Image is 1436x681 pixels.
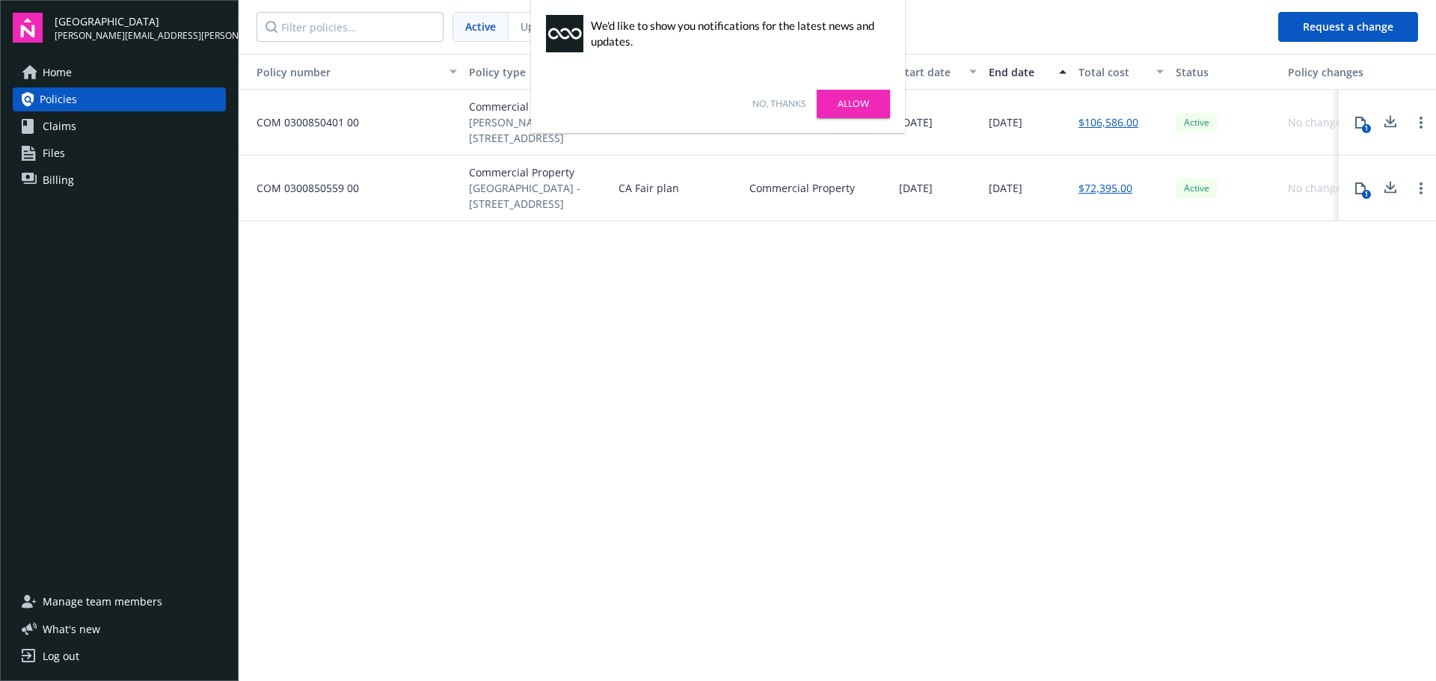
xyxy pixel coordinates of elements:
div: 1 [1362,124,1371,133]
div: Total cost [1078,64,1147,80]
div: Log out [43,644,79,668]
div: End date [989,64,1050,80]
a: Open options [1412,179,1430,197]
a: $106,586.00 [1078,114,1138,130]
div: Toggle SortBy [245,64,441,80]
span: Commercial Property [469,99,607,114]
span: Manage team members [43,590,162,614]
span: Home [43,61,72,84]
div: Commercial Property [749,180,855,196]
div: Status [1176,64,1276,80]
a: Billing [13,168,226,192]
div: No changes [1288,180,1347,196]
button: Policy type [463,54,613,90]
a: Open options [1412,114,1430,132]
a: Files [13,141,226,165]
span: [DATE] [989,114,1022,130]
span: [DATE] [899,114,933,130]
button: Request a change [1278,12,1418,42]
span: [PERSON_NAME][EMAIL_ADDRESS][PERSON_NAME][DOMAIN_NAME] [55,29,226,43]
img: navigator-logo.svg [13,13,43,43]
span: Files [43,141,65,165]
a: No, thanks [752,97,806,111]
span: Billing [43,168,74,192]
span: [GEOGRAPHIC_DATA] [55,13,226,29]
button: Policy changes [1282,54,1375,90]
a: Home [13,61,226,84]
input: Filter policies... [257,12,444,42]
span: CA Fair plan [619,180,679,196]
div: Policy changes [1288,64,1369,80]
span: [GEOGRAPHIC_DATA] - [STREET_ADDRESS] [469,180,607,212]
span: COM 0300850559 00 [245,180,359,196]
div: Start date [899,64,960,80]
button: Status [1170,54,1282,90]
a: $72,395.00 [1078,180,1132,196]
div: Policy type [469,64,590,80]
div: We'd like to show you notifications for the latest news and updates. [591,18,883,49]
span: Policies [40,87,77,111]
span: What ' s new [43,621,100,637]
span: Active [465,19,496,34]
div: Policy number [245,64,441,80]
button: 1 [1346,173,1375,203]
span: [DATE] [989,180,1022,196]
a: Manage team members [13,590,226,614]
span: Upcoming [521,19,571,34]
span: [DATE] [899,180,933,196]
span: Active [1182,182,1212,195]
button: [GEOGRAPHIC_DATA][PERSON_NAME][EMAIL_ADDRESS][PERSON_NAME][DOMAIN_NAME] [55,13,226,43]
button: Start date [893,54,983,90]
a: Claims [13,114,226,138]
span: Commercial Property [469,164,607,180]
button: 1 [1346,108,1375,138]
button: What's new [13,621,124,637]
button: Total cost [1073,54,1170,90]
span: Claims [43,114,76,138]
div: 1 [1362,190,1371,199]
button: End date [983,54,1073,90]
span: [PERSON_NAME] Beach - [STREET_ADDRESS] [469,114,607,146]
span: COM 0300850401 00 [245,114,359,130]
span: Active [1182,116,1212,129]
a: Allow [817,90,890,118]
a: Policies [13,87,226,111]
div: No changes [1288,114,1347,130]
